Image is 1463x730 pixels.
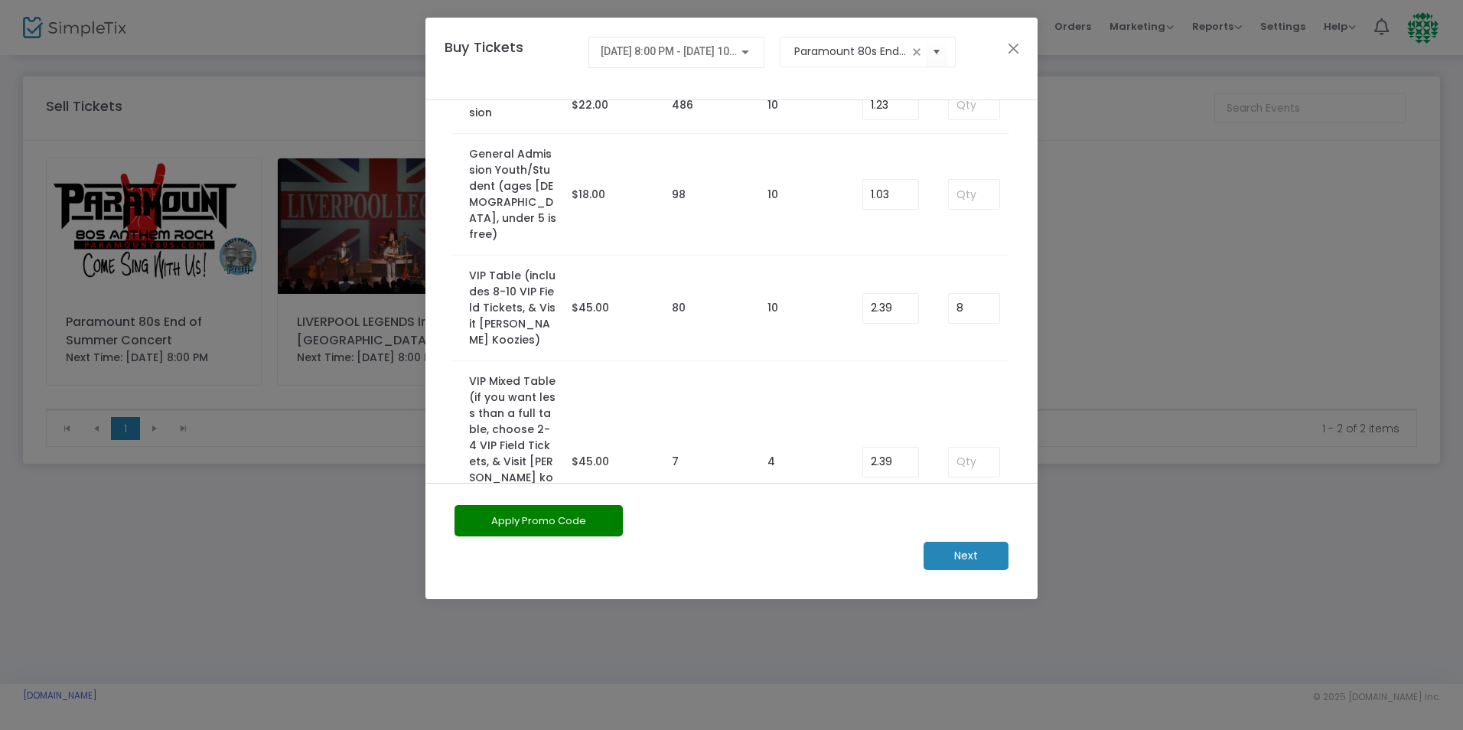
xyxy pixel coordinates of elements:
label: 80 [672,300,686,316]
input: Qty [949,294,999,323]
label: 7 [672,454,679,470]
input: Qty [949,448,999,477]
label: General Admission Youth/Student (ages [DEMOGRAPHIC_DATA], under 5 is free) [469,146,556,243]
label: 4 [767,454,775,470]
input: Enter Service Fee [863,180,918,209]
input: Qty [949,90,999,119]
input: Qty [949,180,999,209]
label: 486 [672,97,693,113]
span: [DATE] 8:00 PM - [DATE] 10:30 PM [601,45,763,57]
button: Select [926,36,947,67]
label: VIP Mixed Table (if you want less than a full table, choose 2-4 VIP Field Tickets, & Visit [PERSO... [469,373,556,550]
label: VIP Table (includes 8-10 VIP Field Tickets, & Visit [PERSON_NAME] Koozies) [469,268,556,348]
label: 10 [767,97,778,113]
span: $18.00 [572,187,605,202]
label: General Admission [469,89,556,121]
input: Enter Service Fee [863,90,918,119]
input: Select an event [794,44,908,60]
span: $45.00 [572,300,609,315]
m-button: Next [924,542,1008,570]
span: $45.00 [572,454,609,469]
input: Enter Service Fee [863,294,918,323]
label: 10 [767,187,778,203]
span: $22.00 [572,97,608,112]
h4: Buy Tickets [437,37,581,80]
button: Close [1004,38,1024,58]
input: Enter Service Fee [863,448,918,477]
span: clear [907,43,926,61]
label: 98 [672,187,686,203]
label: 10 [767,300,778,316]
button: Apply Promo Code [455,505,623,536]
